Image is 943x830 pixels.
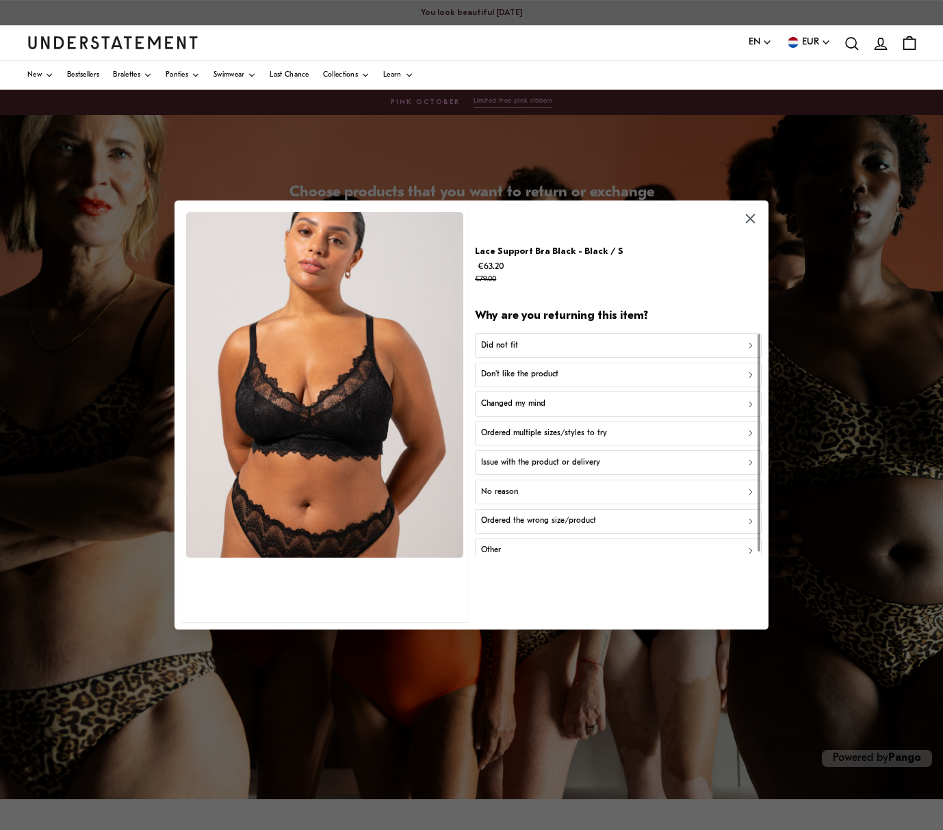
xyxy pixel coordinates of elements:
img: SABO-BRA-XXL-018_01.jpg [186,212,464,558]
p: Ordered multiple sizes/styles to try [481,427,607,440]
p: Did not fit [481,339,518,352]
a: Last Chance [270,61,309,90]
span: New [27,72,42,79]
a: Collections [323,61,370,90]
span: Collections [323,72,358,79]
span: EN [749,35,760,50]
strike: €79.00 [475,276,496,283]
button: Don't like the product [475,363,762,387]
a: Bralettes [113,61,152,90]
span: Panties [166,72,188,79]
button: Did not fit [475,333,762,358]
a: Understatement Homepage [27,36,198,49]
span: Bestsellers [67,72,99,79]
button: No reason [475,480,762,504]
a: Bestsellers [67,61,99,90]
button: Ordered the wrong size/product [475,509,762,534]
button: Changed my mind [475,392,762,417]
button: Other [475,539,762,563]
button: EUR [786,35,831,50]
button: EN [749,35,772,50]
button: Ordered multiple sizes/styles to try [475,421,762,445]
p: Ordered the wrong size/product [481,515,596,528]
p: Lace Support Bra Black - Black / S [475,244,623,259]
p: Changed my mind [481,398,545,411]
a: Learn [383,61,413,90]
p: No reason [481,486,518,499]
span: Swimwear [214,72,244,79]
span: EUR [802,35,819,50]
span: Last Chance [270,72,309,79]
p: €63.20 [475,259,623,287]
a: Swimwear [214,61,256,90]
p: Issue with the product or delivery [481,456,600,469]
h2: Why are you returning this item? [475,309,762,324]
p: Don't like the product [481,369,558,382]
p: Other [481,544,501,557]
button: Issue with the product or delivery [475,450,762,475]
a: Panties [166,61,200,90]
span: Bralettes [113,72,140,79]
span: Learn [383,72,402,79]
a: New [27,61,53,90]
